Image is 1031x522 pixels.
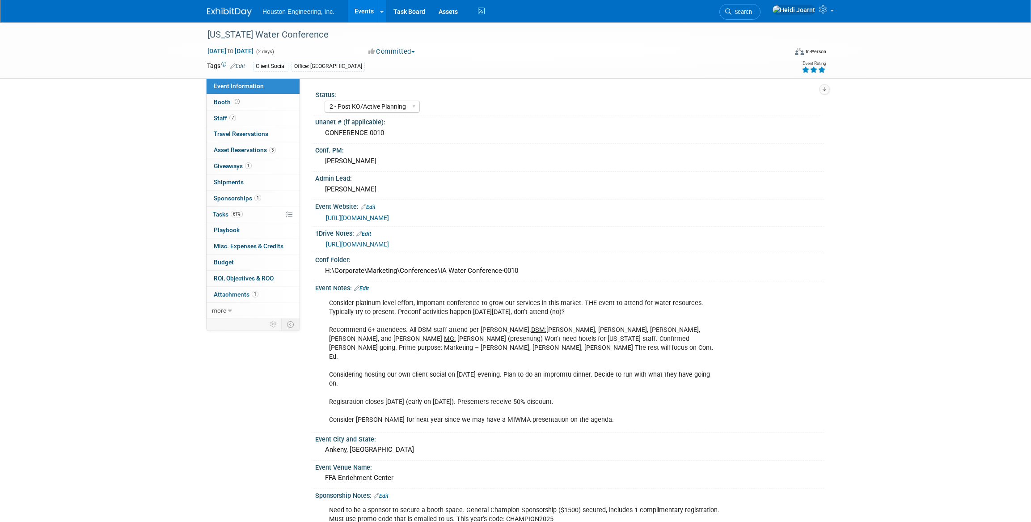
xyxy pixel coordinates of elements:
[326,214,389,221] a: [URL][DOMAIN_NAME]
[207,287,300,302] a: Attachments1
[315,172,824,183] div: Admin Lead:
[374,493,389,499] a: Edit
[214,275,274,282] span: ROI, Objectives & ROO
[207,303,300,318] a: more
[212,307,226,314] span: more
[795,48,804,55] img: Format-Inperson.png
[207,174,300,190] a: Shipments
[214,115,236,122] span: Staff
[207,110,300,126] a: Staff7
[214,226,240,233] span: Playbook
[315,227,824,238] div: 1Drive Notes:
[207,8,252,17] img: ExhibitDay
[734,47,826,60] div: Event Format
[207,126,300,142] a: Travel Reservations
[207,47,254,55] span: [DATE] [DATE]
[233,98,241,105] span: Booth not reserved yet
[226,47,235,55] span: to
[253,62,288,71] div: Client Social
[214,195,261,202] span: Sponsorships
[269,147,276,153] span: 3
[207,142,300,158] a: Asset Reservations3
[245,162,252,169] span: 1
[207,255,300,270] a: Budget
[214,259,234,266] span: Budget
[365,47,418,56] button: Committed
[207,207,300,222] a: Tasks61%
[213,211,243,218] span: Tasks
[207,78,300,94] a: Event Information
[322,471,817,485] div: FFA Enrichment Center
[207,238,300,254] a: Misc. Expenses & Credits
[322,154,817,168] div: [PERSON_NAME]
[255,49,274,55] span: (2 days)
[315,489,824,501] div: Sponsorship Notes:
[315,144,824,155] div: Conf. PM:
[444,335,456,343] u: MG:
[229,115,236,121] span: 7
[361,204,376,210] a: Edit
[214,162,252,170] span: Giveaways
[731,8,752,15] span: Search
[315,115,824,127] div: Unanet # (if applicable):
[214,178,244,186] span: Shipments
[292,62,365,71] div: Office: [GEOGRAPHIC_DATA]
[315,461,824,472] div: Event Venue Name:
[315,281,824,293] div: Event Notes:
[230,63,245,69] a: Edit
[214,98,241,106] span: Booth
[315,253,824,264] div: Conf Folder:
[315,200,824,212] div: Event Website:
[204,27,773,43] div: [US_STATE] Water Conference
[231,211,243,217] span: 61%
[323,294,726,429] div: Consider platinum level effort, important conference to grow our services in this market. THE eve...
[322,126,817,140] div: CONFERENCE-0010
[207,61,245,72] td: Tags
[252,291,258,297] span: 1
[266,318,282,330] td: Personalize Event Tab Strip
[316,88,820,99] div: Status:
[207,271,300,286] a: ROI, Objectives & ROO
[805,48,826,55] div: In-Person
[354,285,369,292] a: Edit
[356,231,371,237] a: Edit
[207,191,300,206] a: Sponsorships1
[322,443,817,457] div: Ankeny, [GEOGRAPHIC_DATA]
[531,326,546,334] u: DSM:
[214,291,258,298] span: Attachments
[326,241,389,248] a: [URL][DOMAIN_NAME]
[207,158,300,174] a: Giveaways1
[254,195,261,201] span: 1
[207,94,300,110] a: Booth
[214,146,276,153] span: Asset Reservations
[322,264,817,278] div: H:\Corporate\Marketing\Conferences\IA Water Conference-0010
[772,5,816,15] img: Heidi Joarnt
[214,130,268,137] span: Travel Reservations
[207,222,300,238] a: Playbook
[214,242,283,250] span: Misc. Expenses & Credits
[282,318,300,330] td: Toggle Event Tabs
[214,82,264,89] span: Event Information
[802,61,826,66] div: Event Rating
[315,433,824,444] div: Event City and State:
[262,8,334,15] span: Houston Engineering, Inc.
[719,4,761,20] a: Search
[322,182,817,196] div: [PERSON_NAME]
